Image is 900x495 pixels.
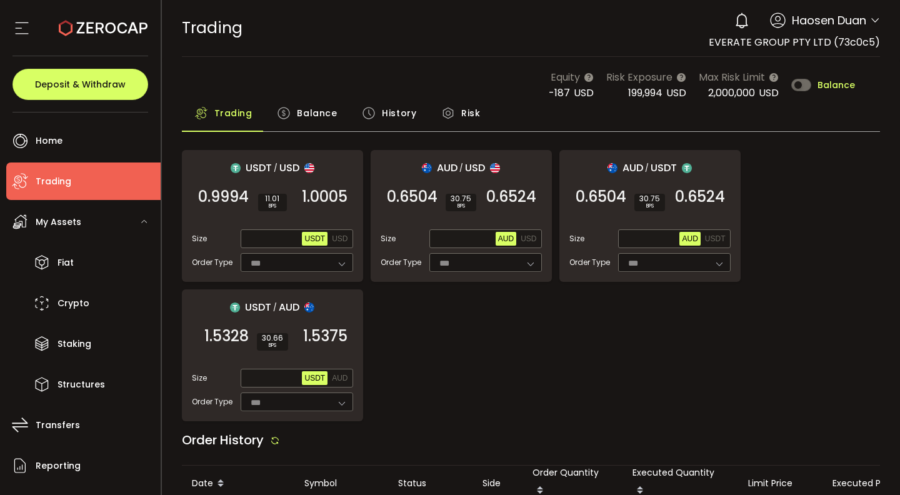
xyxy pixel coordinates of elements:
[35,80,126,89] span: Deposit & Withdraw
[518,232,539,246] button: USD
[549,86,570,100] span: -187
[12,69,148,100] button: Deposit & Withdraw
[273,302,277,313] em: /
[192,257,232,268] span: Order Type
[705,234,726,243] span: USDT
[182,473,294,494] div: Date
[702,232,728,246] button: USDT
[437,160,457,176] span: AUD
[490,163,500,173] img: usd_portfolio.svg
[36,416,80,434] span: Transfers
[817,81,855,89] span: Balance
[738,476,822,491] div: Limit Price
[682,234,697,243] span: AUD
[329,232,350,246] button: USD
[230,302,240,312] img: usdt_portfolio.svg
[639,202,660,210] i: BPS
[192,372,207,384] span: Size
[387,191,437,203] span: 0.6504
[262,342,283,349] i: BPS
[274,162,277,174] em: /
[569,257,610,268] span: Order Type
[329,371,350,385] button: AUD
[381,233,396,244] span: Size
[666,86,686,100] span: USD
[303,330,347,342] span: 1.5375
[192,396,232,407] span: Order Type
[759,86,779,100] span: USD
[36,457,81,475] span: Reporting
[645,162,649,174] em: /
[231,163,241,173] img: usdt_portfolio.svg
[302,371,327,385] button: USDT
[182,431,264,449] span: Order History
[709,35,880,49] span: EVERATE GROUP PTY LTD (73c0c5)
[682,163,692,173] img: usdt_portfolio.svg
[57,254,74,272] span: Fiat
[263,195,282,202] span: 11.01
[332,234,347,243] span: USD
[551,69,580,85] span: Equity
[388,476,472,491] div: Status
[294,476,388,491] div: Symbol
[279,160,299,176] span: USD
[576,191,626,203] span: 0.6504
[606,69,672,85] span: Risk Exposure
[708,86,755,100] span: 2,000,000
[246,160,272,176] span: USDT
[297,101,337,126] span: Balance
[451,195,471,202] span: 30.75
[36,213,81,231] span: My Assets
[36,132,62,150] span: Home
[459,162,463,174] em: /
[382,101,416,126] span: History
[792,12,866,29] span: Haosen Duan
[639,195,660,202] span: 30.75
[496,232,516,246] button: AUD
[304,163,314,173] img: usd_portfolio.svg
[675,191,725,203] span: 0.6524
[569,233,584,244] span: Size
[622,160,643,176] span: AUD
[679,232,700,246] button: AUD
[57,376,105,394] span: Structures
[279,299,299,315] span: AUD
[751,360,900,495] iframe: Chat Widget
[574,86,594,100] span: USD
[607,163,617,173] img: aud_portfolio.svg
[521,234,536,243] span: USD
[628,86,662,100] span: 199,994
[214,101,252,126] span: Trading
[461,101,480,126] span: Risk
[245,299,271,315] span: USDT
[57,335,91,353] span: Staking
[262,334,283,342] span: 30.66
[451,202,471,210] i: BPS
[304,302,314,312] img: aud_portfolio.svg
[302,191,347,203] span: 1.0005
[465,160,485,176] span: USD
[263,202,282,210] i: BPS
[699,69,765,85] span: Max Risk Limit
[192,233,207,244] span: Size
[486,191,536,203] span: 0.6524
[57,294,89,312] span: Crypto
[198,191,249,203] span: 0.9994
[204,330,249,342] span: 1.5328
[422,163,432,173] img: aud_portfolio.svg
[36,172,71,191] span: Trading
[332,374,347,382] span: AUD
[472,476,522,491] div: Side
[302,232,327,246] button: USDT
[304,374,325,382] span: USDT
[304,234,325,243] span: USDT
[498,234,514,243] span: AUD
[381,257,421,268] span: Order Type
[182,17,242,39] span: Trading
[651,160,677,176] span: USDT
